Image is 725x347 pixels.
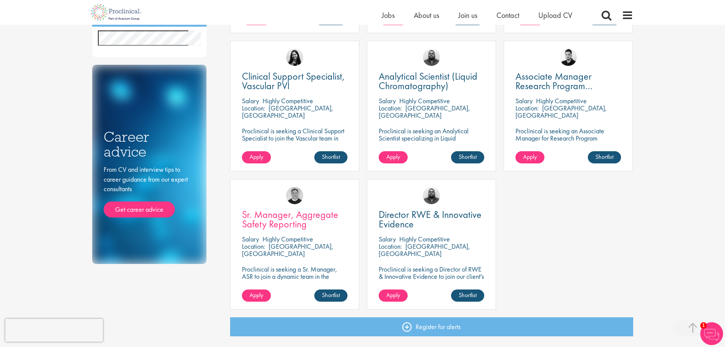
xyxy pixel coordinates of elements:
[286,187,303,204] img: Bo Forsen
[104,165,195,217] div: From CV and interview tips to career guidance from our expert consultants
[515,104,607,120] p: [GEOGRAPHIC_DATA], [GEOGRAPHIC_DATA]
[560,49,577,66] img: Anderson Maldonado
[242,127,347,163] p: Proclinical is seeking a Clinical Support Specialist to join the Vascular team in [GEOGRAPHIC_DAT...
[379,104,402,112] span: Location:
[536,96,587,105] p: Highly Competitive
[379,151,408,163] a: Apply
[523,153,537,161] span: Apply
[242,210,347,229] a: Sr. Manager, Aggregate Safety Reporting
[700,322,707,329] span: 1
[242,289,271,302] a: Apply
[242,96,259,105] span: Salary
[250,153,263,161] span: Apply
[379,104,470,120] p: [GEOGRAPHIC_DATA], [GEOGRAPHIC_DATA]
[314,151,347,163] a: Shortlist
[379,70,477,92] span: Analytical Scientist (Liquid Chromatography)
[286,49,303,66] img: Indre Stankeviciute
[379,235,396,243] span: Salary
[399,96,450,105] p: Highly Competitive
[242,235,259,243] span: Salary
[314,289,347,302] a: Shortlist
[379,96,396,105] span: Salary
[458,10,477,20] a: Join us
[515,72,621,91] a: Associate Manager Research Program Management
[700,322,723,345] img: Chatbot
[262,235,313,243] p: Highly Competitive
[242,151,271,163] a: Apply
[386,153,400,161] span: Apply
[242,242,265,251] span: Location:
[588,151,621,163] a: Shortlist
[515,104,539,112] span: Location:
[451,151,484,163] a: Shortlist
[379,265,484,287] p: Proclinical is seeking a Director of RWE & Innovative Evidence to join our client's team in [GEOG...
[399,235,450,243] p: Highly Competitive
[379,127,484,156] p: Proclinical is seeking an Analytical Scientist specializing in Liquid Chromatography to join our ...
[496,10,519,20] a: Contact
[242,265,347,287] p: Proclinical is seeking a Sr. Manager, ASR to join a dynamic team in the oncology and pharmaceutic...
[451,289,484,302] a: Shortlist
[379,210,484,229] a: Director RWE & Innovative Evidence
[515,96,533,105] span: Salary
[414,10,439,20] a: About us
[104,201,175,217] a: Get career advice
[242,72,347,91] a: Clinical Support Specialist, Vascular PVI
[242,242,333,258] p: [GEOGRAPHIC_DATA], [GEOGRAPHIC_DATA]
[242,104,333,120] p: [GEOGRAPHIC_DATA], [GEOGRAPHIC_DATA]
[230,317,633,336] a: Register for alerts
[379,289,408,302] a: Apply
[515,151,544,163] a: Apply
[379,208,482,230] span: Director RWE & Innovative Evidence
[382,10,395,20] a: Jobs
[515,127,621,156] p: Proclinical is seeking an Associate Manager for Research Program Management to join a dynamic tea...
[379,242,470,258] p: [GEOGRAPHIC_DATA], [GEOGRAPHIC_DATA]
[242,208,338,230] span: Sr. Manager, Aggregate Safety Reporting
[379,242,402,251] span: Location:
[379,72,484,91] a: Analytical Scientist (Liquid Chromatography)
[423,49,440,66] img: Ashley Bennett
[515,70,592,102] span: Associate Manager Research Program Management
[538,10,572,20] a: Upload CV
[386,291,400,299] span: Apply
[104,130,195,159] h3: Career advice
[250,291,263,299] span: Apply
[5,319,103,342] iframe: reCAPTCHA
[423,187,440,204] img: Ashley Bennett
[242,104,265,112] span: Location:
[262,96,313,105] p: Highly Competitive
[242,70,345,92] span: Clinical Support Specialist, Vascular PVI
